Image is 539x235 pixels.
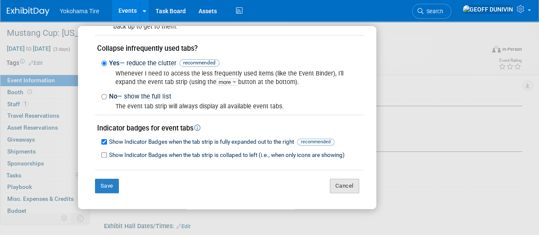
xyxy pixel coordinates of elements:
[95,179,119,193] button: Save
[462,5,513,14] img: GEOFF DUNIVIN
[95,123,363,133] div: Indicator badges for event tabs
[60,8,99,15] span: Yokohama Tire
[109,93,171,100] span: No
[179,59,219,67] span: recommended
[330,179,359,193] button: Cancel
[109,139,334,145] span: Show Indicator Badges when the tab strip is fully expanded out to the right
[107,70,363,86] div: Whenever I need to access the less frequently used items (like the Event Binder), I'll expand the...
[117,93,171,100] span: — show the full list
[412,4,451,19] a: Search
[7,7,49,16] img: ExhibitDay
[297,139,334,145] span: recommended
[109,59,219,67] span: Yes
[109,152,345,158] span: Show Indicator Badges when the tab strip is collaped to left (i.e., when only icons are showing)
[120,59,176,67] span: — reduce the clutter
[216,78,238,86] span: more
[424,8,443,15] span: Search
[107,102,363,110] div: The event tab strip will always display all available event tabs.
[95,44,363,53] div: Collapse infrequently used tabs?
